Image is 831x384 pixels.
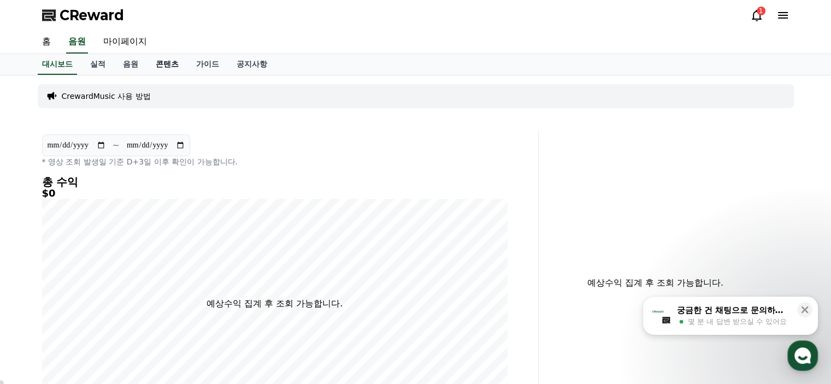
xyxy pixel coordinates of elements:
a: 음원 [114,54,147,75]
a: 마이페이지 [95,31,156,54]
p: * 영상 조회 발생일 기준 D+3일 이후 확인이 가능합니다. [42,156,508,167]
a: 대화 [72,293,141,321]
a: 공지사항 [228,54,276,75]
a: 음원 [66,31,88,54]
div: 1 [757,7,765,15]
a: 가이드 [187,54,228,75]
a: 콘텐츠 [147,54,187,75]
p: ~ [113,139,120,152]
span: 대화 [100,310,113,319]
a: 실적 [81,54,114,75]
a: CReward [42,7,124,24]
span: 설정 [169,310,182,318]
a: 설정 [141,293,210,321]
p: 예상수익 집계 후 조회 가능합니다. [207,297,343,310]
p: 예상수익 집계 후 조회 가능합니다. [547,276,763,290]
span: 홈 [34,310,41,318]
a: 1 [750,9,763,22]
a: 홈 [3,293,72,321]
h5: $0 [42,188,508,199]
a: CrewardMusic 사용 방법 [62,91,151,102]
a: 홈 [33,31,60,54]
span: CReward [60,7,124,24]
a: 대시보드 [38,54,77,75]
h4: 총 수익 [42,176,508,188]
